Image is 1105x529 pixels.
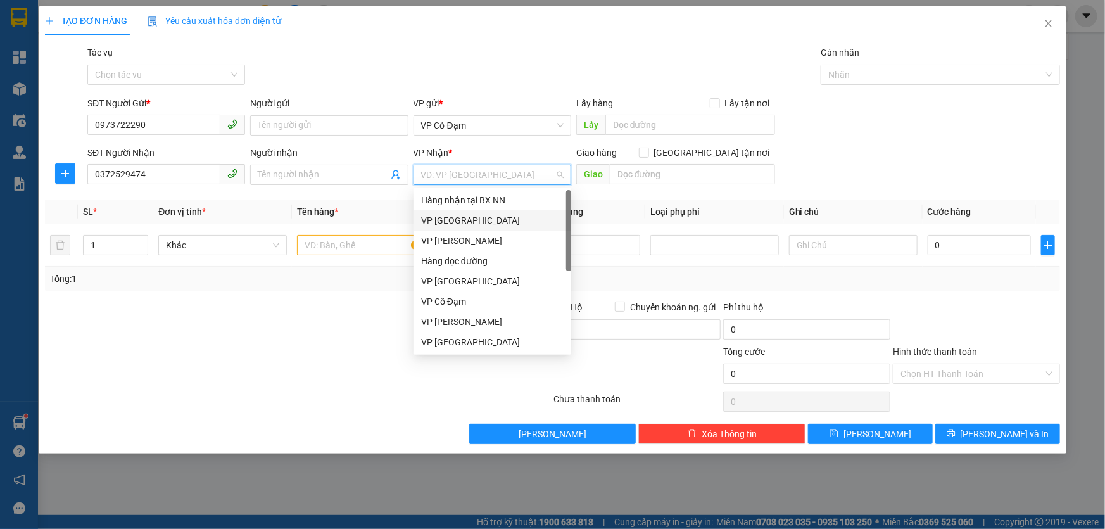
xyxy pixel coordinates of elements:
div: Hàng dọc đường [414,251,571,271]
button: delete [50,235,70,255]
span: VP Nhận [414,148,449,158]
button: printer[PERSON_NAME] và In [935,424,1060,444]
div: SĐT Người Gửi [87,96,245,110]
img: icon [148,16,158,27]
span: Yêu cầu xuất hóa đơn điện tử [148,16,281,26]
span: plus [56,169,75,179]
div: VP Cổ Đạm [414,291,571,312]
label: Gán nhãn [821,48,859,58]
span: save [830,429,838,439]
button: plus [1041,235,1055,255]
span: Xóa Thông tin [702,427,757,441]
span: Lấy [576,115,605,135]
div: Tổng: 1 [50,272,427,286]
button: save[PERSON_NAME] [808,424,933,444]
div: Hàng nhận tại BX NN [421,193,564,207]
div: VP Cương Gián [414,312,571,332]
span: Chuyển khoản ng. gửi [625,300,721,314]
span: VP Cổ Đạm [421,116,564,135]
div: VP Cổ Đạm [421,295,564,309]
input: 0 [537,235,640,255]
button: Close [1031,6,1066,42]
span: plus [1042,240,1054,250]
span: [PERSON_NAME] [519,427,586,441]
th: Loại phụ phí [645,200,784,224]
span: phone [227,119,237,129]
span: Đơn vị tính [158,207,206,217]
div: VP Hà Đông [414,271,571,291]
div: Chưa thanh toán [553,392,723,414]
span: Cước hàng [928,207,971,217]
span: Giao [576,164,610,184]
span: plus [45,16,54,25]
span: [PERSON_NAME] [843,427,911,441]
div: VP [PERSON_NAME] [421,234,564,248]
div: VP gửi [414,96,571,110]
button: deleteXóa Thông tin [638,424,805,444]
span: [PERSON_NAME] và In [961,427,1049,441]
div: VP Hoàng Liệt [414,231,571,251]
div: VP Mỹ Đình [414,210,571,231]
span: Tên hàng [297,207,338,217]
div: VP [GEOGRAPHIC_DATA] [421,335,564,349]
span: printer [947,429,956,439]
div: Người nhận [250,146,408,160]
div: VP Xuân Giang [414,332,571,352]
div: VP [PERSON_NAME] [421,315,564,329]
input: VD: Bàn, Ghế [297,235,426,255]
div: VP [GEOGRAPHIC_DATA] [421,274,564,288]
label: Hình thức thanh toán [893,347,977,357]
input: Dọc đường [610,164,775,184]
span: Khác [166,236,279,255]
div: VP [GEOGRAPHIC_DATA] [421,214,564,227]
div: Người gửi [250,96,408,110]
span: user-add [391,170,401,180]
span: TẠO ĐƠN HÀNG [45,16,127,26]
div: Hàng dọc đường [421,254,564,268]
button: [PERSON_NAME] [469,424,636,444]
span: phone [227,169,237,179]
span: delete [688,429,697,439]
div: SĐT Người Nhận [87,146,245,160]
div: Phí thu hộ [723,300,890,319]
label: Tác vụ [87,48,113,58]
div: Hàng nhận tại BX NN [414,190,571,210]
input: Ghi Chú [789,235,918,255]
th: Ghi chú [784,200,923,224]
button: plus [55,163,75,184]
span: Tổng cước [723,347,765,357]
span: Lấy hàng [576,98,613,108]
span: Lấy tận nơi [720,96,775,110]
input: Dọc đường [605,115,775,135]
span: [GEOGRAPHIC_DATA] tận nơi [649,146,775,160]
span: close [1044,18,1054,29]
span: Giao hàng [576,148,617,158]
span: SL [83,207,93,217]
